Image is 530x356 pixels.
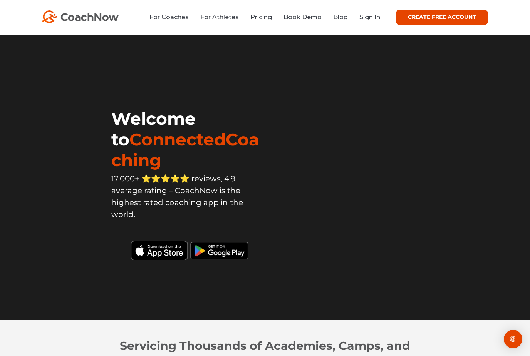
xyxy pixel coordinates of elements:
[504,330,522,348] div: Open Intercom Messenger
[250,13,272,21] a: Pricing
[396,10,488,25] a: CREATE FREE ACCOUNT
[111,108,265,170] h1: Welcome to
[42,10,119,23] img: CoachNow Logo
[359,13,380,21] a: Sign In
[333,13,348,21] a: Blog
[111,174,243,219] span: 17,000+ ⭐️⭐️⭐️⭐️⭐️ reviews, 4.9 average rating – CoachNow is the highest rated coaching app in th...
[283,13,322,21] a: Book Demo
[149,13,189,21] a: For Coaches
[111,129,259,170] span: ConnectedCoaching
[111,237,265,260] img: Black Download CoachNow on the App Store Button
[200,13,239,21] a: For Athletes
